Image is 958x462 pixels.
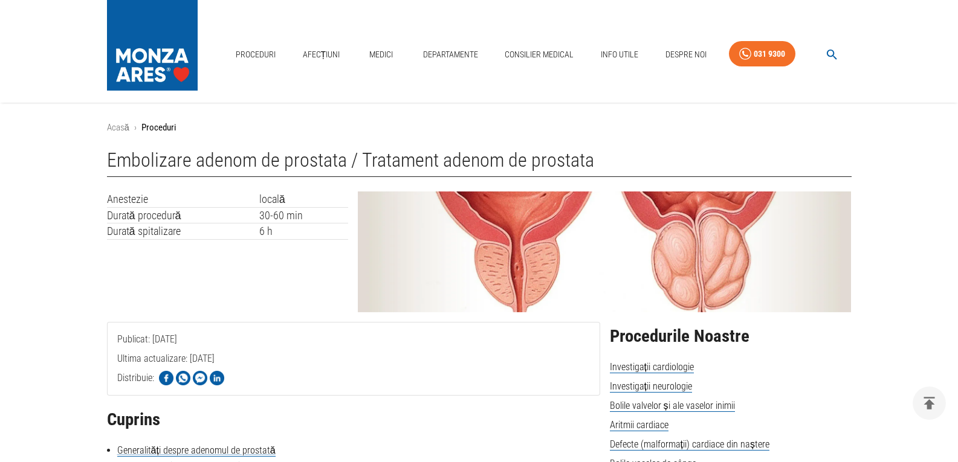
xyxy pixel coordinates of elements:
div: 031 9300 [754,47,785,62]
h1: Embolizare adenom de prostata / Tratament adenom de prostata [107,149,852,177]
td: Anestezie [107,191,259,207]
img: Share on LinkedIn [210,371,224,385]
td: 6 h [259,223,349,240]
a: Consilier Medical [500,42,578,67]
span: Ultima actualizare: [DATE] [117,353,215,412]
img: Share on Facebook Messenger [193,371,207,385]
img: Share on WhatsApp [176,371,190,385]
td: Durată procedură [107,207,259,223]
li: › [134,121,137,135]
a: Afecțiuni [298,42,345,67]
a: Generalități despre adenomul de prostată [117,444,276,457]
p: Distribuie: [117,371,154,385]
a: Despre Noi [661,42,711,67]
span: Investigații cardiologie [610,361,694,373]
h2: Cuprins [107,410,600,429]
a: Medici [362,42,401,67]
a: Departamente [418,42,483,67]
h2: Procedurile Noastre [610,327,852,346]
img: Embolizare adenom de prostata | MONZA ARES [358,191,851,312]
a: Proceduri [231,42,280,67]
td: locală [259,191,349,207]
td: 30-60 min [259,207,349,223]
a: Acasă [107,122,129,133]
a: Info Utile [596,42,643,67]
a: 031 9300 [729,41,795,67]
td: Durată spitalizare [107,223,259,240]
img: Share on Facebook [159,371,173,385]
span: Bolile valvelor și ale vaselor inimii [610,400,735,412]
span: Investigații neurologie [610,380,692,393]
span: Publicat: [DATE] [117,333,177,393]
button: delete [913,387,946,420]
span: Aritmii cardiace [610,419,668,431]
p: Proceduri [141,121,176,135]
nav: breadcrumb [107,121,852,135]
span: Defecte (malformații) cardiace din naștere [610,438,769,451]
